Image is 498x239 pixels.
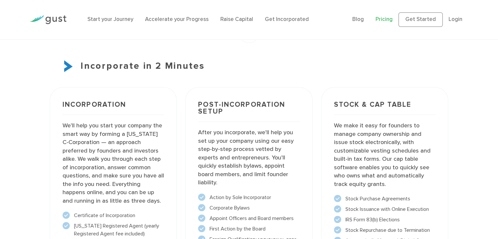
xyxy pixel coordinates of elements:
[334,101,435,115] h3: Stock & Cap Table
[63,211,164,219] li: Certificate of Incorporation
[63,121,164,205] p: We’ll help you start your company the smart way by forming a [US_STATE] C-Corporation — an approa...
[198,214,300,222] li: Appoint Officers and Board members
[449,16,462,23] a: Login
[198,128,300,187] p: After you incorporate, we’ll help you set up your company using our easy step-by-step process vet...
[63,222,164,238] li: [US_STATE] Registered Agent (yearly Registered Agent fee included)
[265,16,309,23] a: Get Incorporated
[198,193,300,201] li: Action by Sole Incorporator
[64,60,73,72] img: Start Icon X2
[30,15,66,24] img: Gust Logo
[334,205,435,213] li: Stock Issuance with Online Execution
[198,101,300,122] h3: Post-incorporation setup
[334,216,435,224] li: IRS Form 83(b) Elections
[398,12,443,27] a: Get Started
[334,226,435,234] li: Stock Repurchase due to Termination
[334,195,435,203] li: Stock Purchase Agreements
[334,121,435,188] p: We make it easy for founders to manage company ownership and issue stock electronically, with cus...
[145,16,209,23] a: Accelerate your Progress
[87,16,133,23] a: Start your Journey
[376,16,393,23] a: Pricing
[50,59,448,73] h3: Incorporate in 2 Minutes
[352,16,364,23] a: Blog
[198,225,300,233] li: First Action by the Board
[63,101,164,115] h3: Incorporation
[198,204,300,212] li: Corporate Bylaws
[220,16,253,23] a: Raise Capital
